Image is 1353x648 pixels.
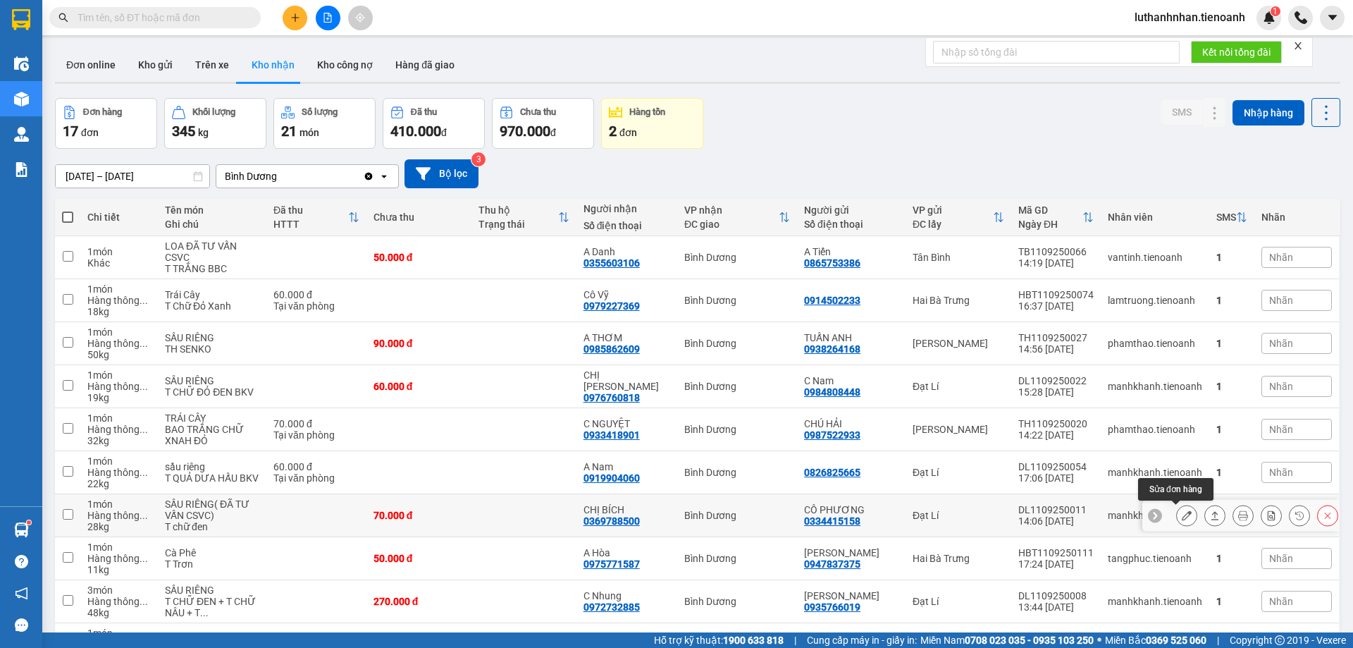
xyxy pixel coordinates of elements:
[165,300,259,312] div: T Chữ Đỏ Xanh
[172,123,195,140] span: 345
[384,48,466,82] button: Hàng đã giao
[165,585,259,596] div: SẦU RIÊNG
[471,152,486,166] sup: 3
[550,127,556,138] span: đ
[165,472,259,484] div: T QUẢ DƯA HẤU BKV
[87,456,151,467] div: 1 món
[302,107,338,117] div: Số lượng
[1191,41,1282,63] button: Kết nối tổng đài
[583,590,670,601] div: C Nhung
[1108,510,1202,521] div: manhkhanh.tienoanh
[87,257,151,269] div: Khác
[913,510,1004,521] div: Đạt Lí
[583,558,640,570] div: 0975771587
[87,212,151,223] div: Chi tiết
[273,300,359,312] div: Tại văn phòng
[165,240,259,263] div: LOA ĐÃ TƯ VẤN CSVC
[583,257,640,269] div: 0355603106
[1216,467,1247,478] div: 1
[1269,295,1293,306] span: Nhãn
[306,48,384,82] button: Kho công nợ
[1295,11,1307,24] img: phone-icon
[87,467,151,478] div: Hàng thông thường
[165,204,259,216] div: Tên món
[583,246,670,257] div: A Danh
[1108,424,1202,435] div: phamthao.tienoanh
[140,338,148,349] span: ...
[1108,338,1202,349] div: phamthao.tienoanh
[583,601,640,613] div: 0972732885
[87,392,151,403] div: 19 kg
[1105,632,1206,648] span: Miền Bắc
[29,99,179,176] strong: Nhận:
[1018,590,1094,601] div: DL1109250008
[165,596,259,618] div: T CHỮ ĐEN + T CHỮ NÂU + T TRƠN
[1018,332,1094,343] div: TH1109250027
[619,127,637,138] span: đơn
[165,219,259,230] div: Ghi chú
[87,283,151,295] div: 1 món
[1018,300,1094,312] div: 16:37 [DATE]
[684,204,779,216] div: VP nhận
[56,165,209,188] input: Select a date range.
[1123,8,1256,26] span: luthanhnhan.tienoanh
[1275,635,1285,645] span: copyright
[913,381,1004,392] div: Đạt Lí
[684,553,790,564] div: Bình Dương
[1018,515,1094,527] div: 14:06 [DATE]
[87,369,151,381] div: 1 món
[87,542,151,553] div: 1 món
[1018,472,1094,484] div: 17:06 [DATE]
[165,461,259,472] div: sầu riêng
[363,171,374,182] svg: Clear value
[140,510,148,521] span: ...
[78,8,175,23] span: Gửi:
[87,521,151,532] div: 28 kg
[63,123,78,140] span: 17
[583,203,670,214] div: Người nhận
[583,332,670,343] div: A THƠM
[373,553,464,564] div: 50.000 đ
[583,504,670,515] div: CHỊ BÍCH
[913,424,1004,435] div: [PERSON_NAME]
[140,553,148,564] span: ...
[804,343,860,355] div: 0938264168
[913,338,1004,349] div: [PERSON_NAME]
[14,162,29,177] img: solution-icon
[804,204,898,216] div: Người gửi
[1018,418,1094,429] div: TH1109250020
[316,6,340,30] button: file-add
[1018,558,1094,570] div: 17:24 [DATE]
[1216,212,1236,223] div: SMS
[87,295,151,306] div: Hàng thông thường
[913,553,1004,564] div: Hai Bà Trưng
[583,472,640,484] div: 0919904060
[87,381,151,392] div: Hàng thông thường
[1216,596,1247,607] div: 1
[1018,429,1094,441] div: 14:22 [DATE]
[583,343,640,355] div: 0985862609
[1263,11,1275,24] img: icon-new-feature
[1271,6,1280,16] sup: 1
[1108,381,1202,392] div: manhkhanh.tienoanh
[87,499,151,510] div: 1 món
[273,289,359,300] div: 60.000 đ
[1261,212,1332,223] div: Nhãn
[913,467,1004,478] div: Đạt Lí
[87,585,151,596] div: 3 món
[27,520,31,525] sup: 1
[87,628,151,639] div: 1 món
[55,98,157,149] button: Đơn hàng17đơn
[804,257,860,269] div: 0865753386
[200,607,209,618] span: ...
[15,618,28,632] span: message
[87,553,151,564] div: Hàng thông thường
[500,123,550,140] span: 970.000
[90,78,173,90] span: 11:53:37 [DATE]
[1269,338,1293,349] span: Nhãn
[1326,11,1339,24] span: caret-down
[1018,219,1082,230] div: Ngày ĐH
[913,295,1004,306] div: Hai Bà Trưng
[273,418,359,429] div: 70.000 đ
[140,295,148,306] span: ...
